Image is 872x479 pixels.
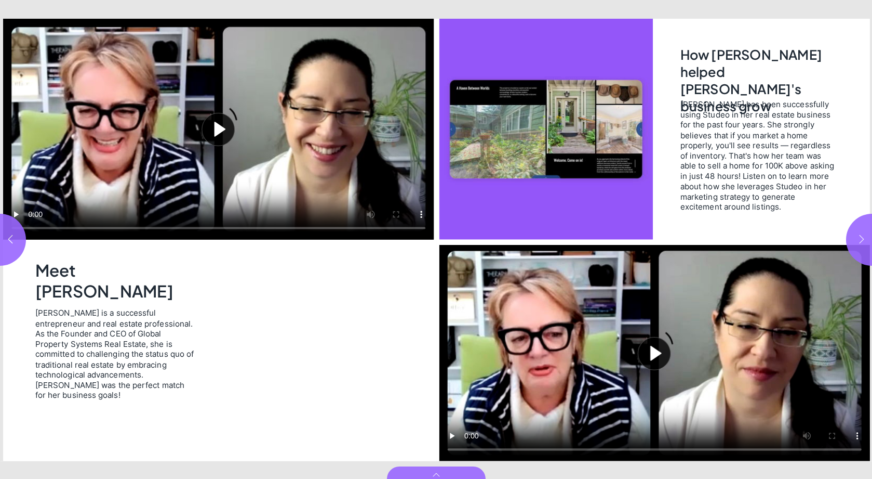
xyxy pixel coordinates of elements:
[680,99,835,212] span: [PERSON_NAME] has been successfully using Studeo in her real estate business for the past four ye...
[35,308,195,400] span: [PERSON_NAME] is a successful entrepreneur and real estate professional. As the Founder and CEO o...
[1,19,437,461] section: Page 2
[680,46,837,90] h2: How [PERSON_NAME] helped [PERSON_NAME]'s business grow
[35,260,198,300] h2: Meet [PERSON_NAME]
